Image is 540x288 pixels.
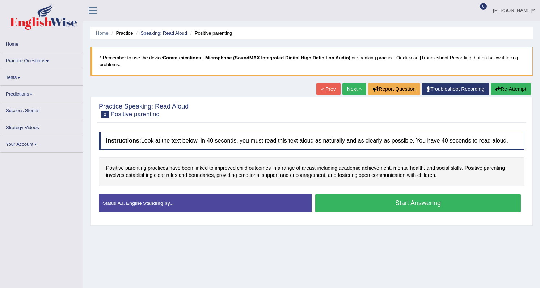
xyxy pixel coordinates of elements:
[316,83,340,95] a: « Prev
[0,136,83,150] a: Your Account
[99,194,312,212] div: Status:
[491,83,531,95] button: Re-Attempt
[0,119,83,134] a: Strategy Videos
[96,30,109,36] a: Home
[163,55,350,60] b: Communications - Microphone (SoundMAX Integrated Digital High Definition Audio)
[422,83,489,95] a: Troubleshoot Recording
[480,3,487,10] span: 0
[342,83,366,95] a: Next »
[117,200,173,206] strong: A.I. Engine Standing by...
[90,47,533,76] blockquote: * Remember to use the device for speaking practice. Or click on [Troubleshoot Recording] button b...
[0,52,83,67] a: Practice Questions
[0,86,83,100] a: Predictions
[101,111,109,118] span: 2
[0,69,83,83] a: Tests
[99,132,524,150] h4: Look at the text below. In 40 seconds, you must read this text aloud as naturally and as clearly ...
[140,30,187,36] a: Speaking: Read Aloud
[99,157,524,186] div: Positive parenting practices have been linked to improved child outcomes in a range of areas, inc...
[315,194,521,212] button: Start Answering
[110,30,133,37] li: Practice
[0,102,83,117] a: Success Stories
[111,111,160,118] small: Positive parenting
[189,30,232,37] li: Positive parenting
[99,103,189,118] h2: Practice Speaking: Read Aloud
[368,83,420,95] button: Report Question
[106,137,141,144] b: Instructions:
[0,36,83,50] a: Home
